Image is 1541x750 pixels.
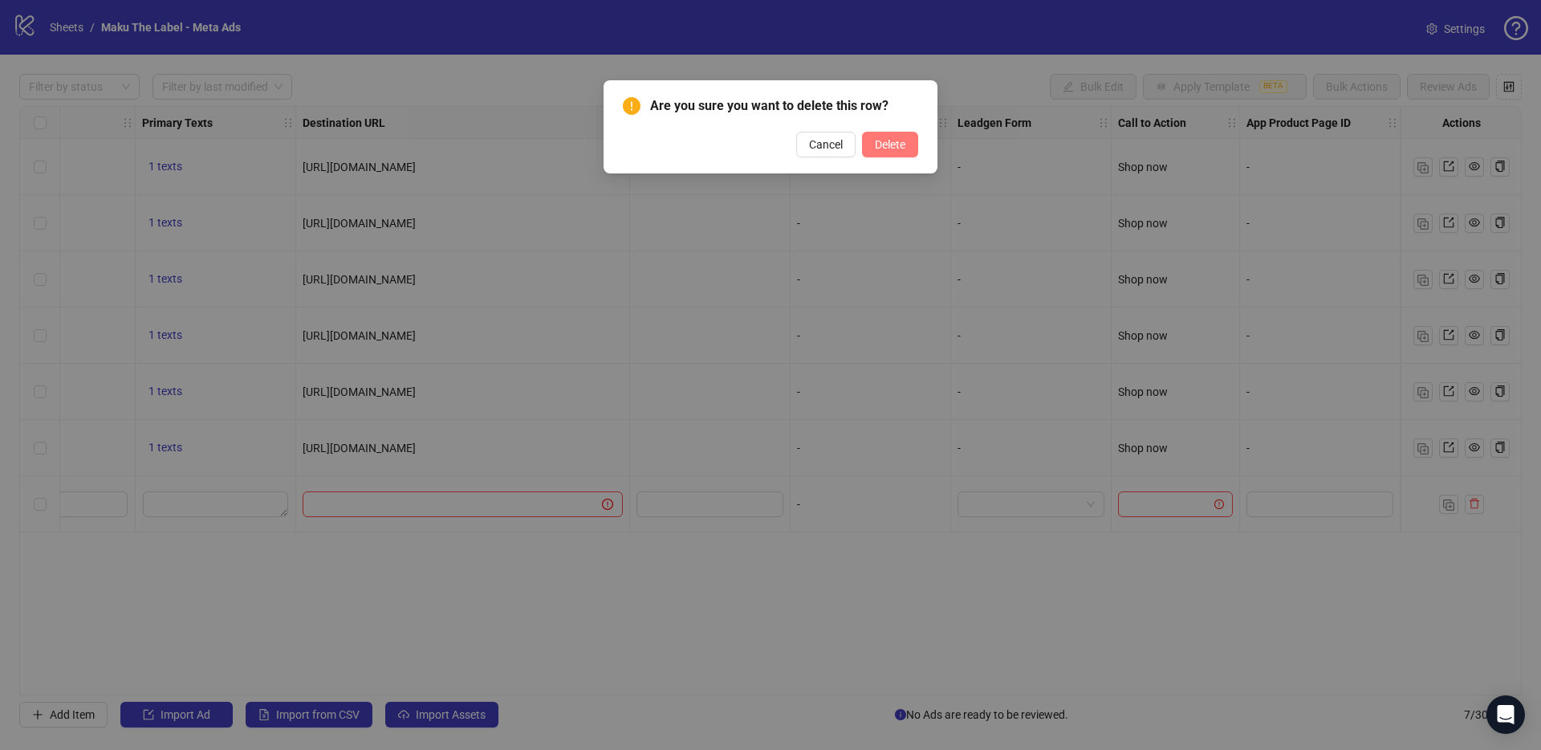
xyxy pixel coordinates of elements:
[862,132,918,157] button: Delete
[875,138,905,151] span: Delete
[650,96,918,116] span: Are you sure you want to delete this row?
[1486,695,1525,734] div: Open Intercom Messenger
[809,138,843,151] span: Cancel
[623,97,640,115] span: exclamation-circle
[796,132,856,157] button: Cancel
